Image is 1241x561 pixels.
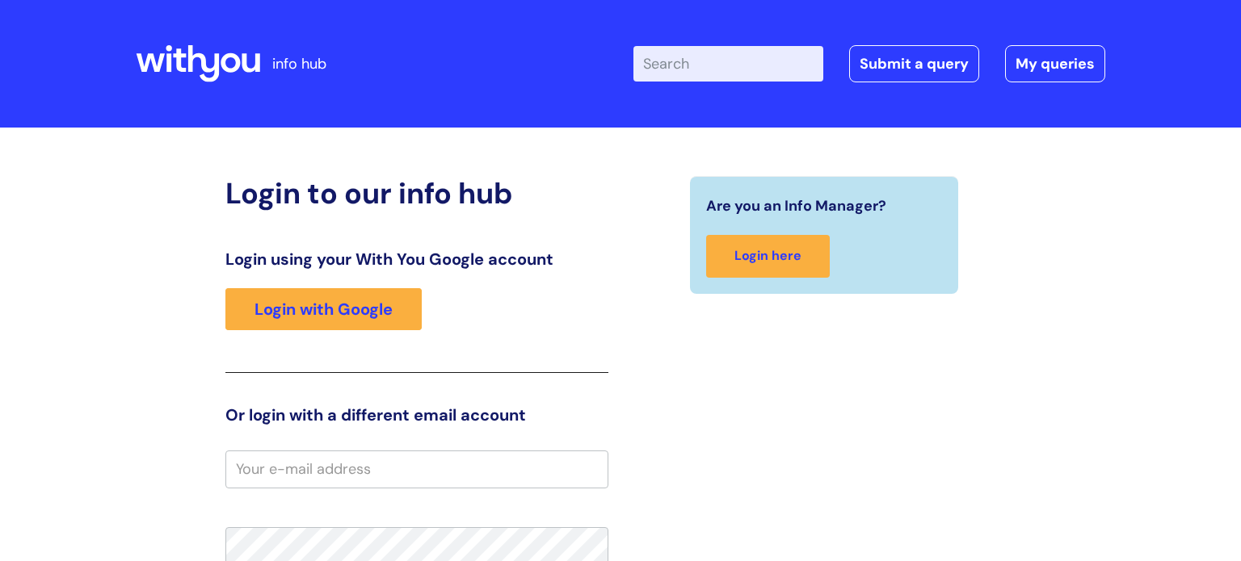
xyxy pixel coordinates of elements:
span: Are you an Info Manager? [706,193,886,219]
a: Submit a query [849,45,979,82]
a: My queries [1005,45,1105,82]
a: Login with Google [225,288,422,330]
a: Login here [706,235,830,278]
h3: Or login with a different email account [225,405,608,425]
h2: Login to our info hub [225,176,608,211]
p: info hub [272,51,326,77]
input: Your e-mail address [225,450,608,488]
input: Search [633,46,823,82]
h3: Login using your With You Google account [225,249,608,269]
